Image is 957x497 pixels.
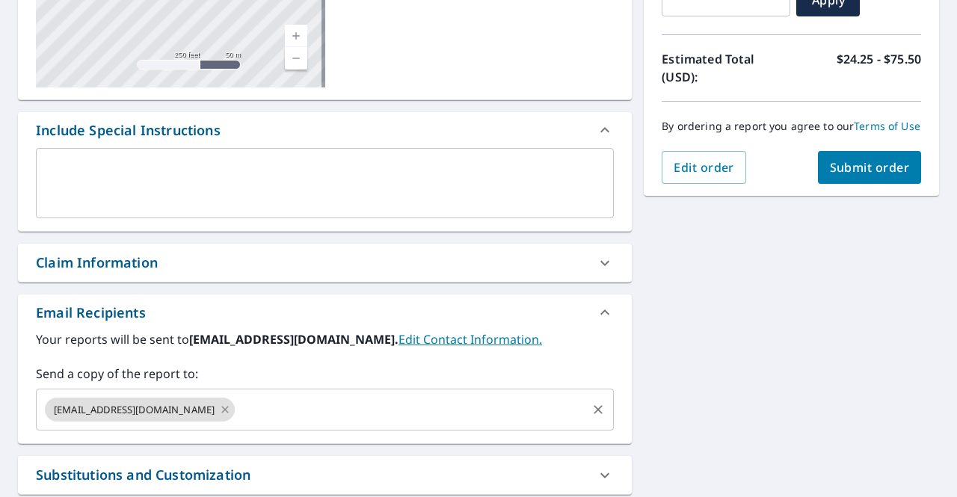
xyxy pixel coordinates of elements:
p: $24.25 - $75.50 [837,50,921,86]
p: By ordering a report you agree to our [662,120,921,133]
div: [EMAIL_ADDRESS][DOMAIN_NAME] [45,398,235,422]
a: Terms of Use [854,119,920,133]
span: [EMAIL_ADDRESS][DOMAIN_NAME] [45,403,224,417]
div: Email Recipients [18,294,632,330]
a: Current Level 17, Zoom In [285,25,307,47]
div: Include Special Instructions [36,120,221,141]
a: Current Level 17, Zoom Out [285,47,307,70]
div: Substitutions and Customization [18,456,632,494]
label: Send a copy of the report to: [36,365,614,383]
div: Claim Information [36,253,158,273]
div: Substitutions and Customization [36,465,250,485]
div: Include Special Instructions [18,112,632,148]
label: Your reports will be sent to [36,330,614,348]
span: Edit order [674,159,734,176]
button: Clear [588,399,609,420]
span: Submit order [830,159,910,176]
button: Submit order [818,151,922,184]
p: Estimated Total (USD): [662,50,791,86]
div: Claim Information [18,244,632,282]
a: EditContactInfo [399,331,542,348]
button: Edit order [662,151,746,184]
b: [EMAIL_ADDRESS][DOMAIN_NAME]. [189,331,399,348]
div: Email Recipients [36,303,146,323]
